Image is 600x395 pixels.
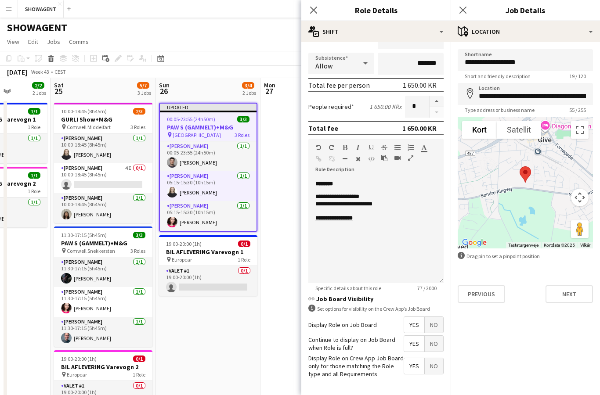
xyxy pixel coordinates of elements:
span: Mon [264,81,275,89]
button: SHOWAGENT [18,0,64,18]
span: 3/3 [133,232,145,238]
a: Edit [25,36,42,47]
span: Jobs [47,38,60,46]
span: Comwell Snekkersten [67,248,115,254]
app-card-role: [PERSON_NAME]1/105:15-15:30 (10h15m)[PERSON_NAME] [160,171,257,201]
span: 1/1 [28,108,40,115]
span: 26 [158,86,170,96]
span: 3 Roles [235,132,249,138]
span: 3/3 [237,116,249,122]
span: 77 / 2000 [410,285,444,291]
span: 0/1 [238,241,250,247]
span: Type address or business name [458,107,542,113]
button: Next [546,285,593,303]
span: Short and friendly description [458,73,538,79]
app-card-role: [PERSON_NAME]1/110:00-18:45 (8h45m)[PERSON_NAME] [54,133,152,163]
app-card-role: [PERSON_NAME]4I0/110:00-18:45 (8h45m) [54,163,152,193]
button: Fullscreen [408,154,414,162]
button: Træk Pegman hen på kortet for at åbne Street View [571,220,589,238]
button: Underline [368,144,374,151]
label: Continue to display on Job Board when Role is full? [308,336,404,352]
a: Vilkår (åbnes i en ny fane) [580,243,590,248]
h3: PAW S (GAMMELT)+M&G [160,123,257,131]
button: Horizontal Line [342,155,348,162]
button: Vis satellitbilleder [497,121,541,139]
button: Vis vejkort [462,121,497,139]
label: People required [308,103,354,111]
app-job-card: 11:30-17:15 (5h45m)3/3PAW S (GAMMELT)+M&G Comwell Snekkersten3 Roles[PERSON_NAME]1/111:30-17:15 (... [54,226,152,347]
span: Yes [404,336,424,352]
span: 1 Role [28,188,40,194]
span: 2/2 [32,82,44,89]
button: Insert video [394,154,401,162]
h3: Job Details [451,4,600,16]
label: Display Role on Job Board [308,321,377,329]
a: Jobs [43,36,64,47]
h1: SHOWAGENT [7,21,67,34]
h3: PAW S (GAMMELT)+M&G [54,239,152,247]
div: 3 Jobs [137,90,151,96]
div: 2 Jobs [33,90,46,96]
h3: Job Board Visibility [308,295,444,303]
button: Bold [342,144,348,151]
button: Tastaturgenveje [508,242,539,248]
span: 11:30-17:15 (5h45m) [61,232,107,238]
h3: BIL AFLEVERING Varevogn 1 [159,248,257,256]
app-card-role: Valet #10/119:00-20:00 (1h) [159,266,257,296]
app-job-card: 10:00-18:45 (8h45m)2/3GURLI Show+M&G Comwell Middelfart3 Roles[PERSON_NAME]1/110:00-18:45 (8h45m)... [54,103,152,223]
div: Total fee [308,124,338,133]
button: Styringselement til kortkamera [571,189,589,206]
span: 0/1 [133,355,145,362]
button: Slå fuld skærm til/fra [571,121,589,139]
app-job-card: Updated00:05-23:55 (24h50m)3/3PAW S (GAMMELT)+M&G [GEOGRAPHIC_DATA]3 Roles[PERSON_NAME]1/100:05-2... [159,103,257,232]
div: Updated [160,104,257,111]
button: Ordered List [408,144,414,151]
span: Europcar [172,256,192,263]
div: Set options for visibility on the Crew App’s Job Board [308,305,444,313]
span: 3 Roles [130,248,145,254]
div: 19:00-20:00 (1h)0/1BIL AFLEVERING Varevogn 1 Europcar1 RoleValet #10/119:00-20:00 (1h) [159,235,257,296]
span: No [425,336,443,352]
span: Specific details about this role [308,285,388,291]
span: 19:00-20:00 (1h) [166,241,202,247]
div: 1 650.00 KR [403,81,437,90]
label: Display Role on Crew App Job Board only for those matching the Role type and all Requirements [308,354,404,378]
div: Drag pin to set a pinpoint position [458,252,593,260]
div: Location [451,21,600,42]
span: Sat [54,81,64,89]
span: Sun [159,81,170,89]
app-card-role: [PERSON_NAME]1/110:00-18:45 (8h45m)[PERSON_NAME] [54,193,152,223]
span: 27 [263,86,275,96]
button: Undo [315,144,322,151]
span: [GEOGRAPHIC_DATA] [173,132,221,138]
span: 1 Role [28,124,40,130]
app-card-role: [PERSON_NAME]1/111:30-17:15 (5h45m)[PERSON_NAME] [54,257,152,287]
span: 5/7 [137,82,149,89]
div: Total fee per person [308,81,370,90]
span: 1 Role [238,256,250,263]
div: 1 650.00 KR [402,124,437,133]
span: Comms [69,38,89,46]
button: Paste as plain text [381,154,387,162]
h3: BIL AFLEVERING Varevogn 2 [54,363,152,371]
app-card-role: [PERSON_NAME]1/111:30-17:15 (5h45m)[PERSON_NAME] [54,317,152,347]
div: 1 650.00 KR x [369,103,401,111]
span: 19:00-20:00 (1h) [61,355,97,362]
button: Redo [329,144,335,151]
button: Increase [430,96,444,107]
span: 1/1 [28,172,40,179]
button: Text Color [421,144,427,151]
button: Previous [458,285,505,303]
button: Unordered List [394,144,401,151]
app-card-role: [PERSON_NAME]1/105:15-15:30 (10h15m)[PERSON_NAME] [160,201,257,231]
div: CEST [54,68,66,75]
span: 19 / 120 [562,73,593,79]
img: Google [460,237,489,248]
span: Allow [315,61,333,70]
button: Italic [355,144,361,151]
span: Week 43 [29,68,51,75]
app-card-role: [PERSON_NAME]1/100:05-23:55 (24h50m)[PERSON_NAME] [160,141,257,171]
